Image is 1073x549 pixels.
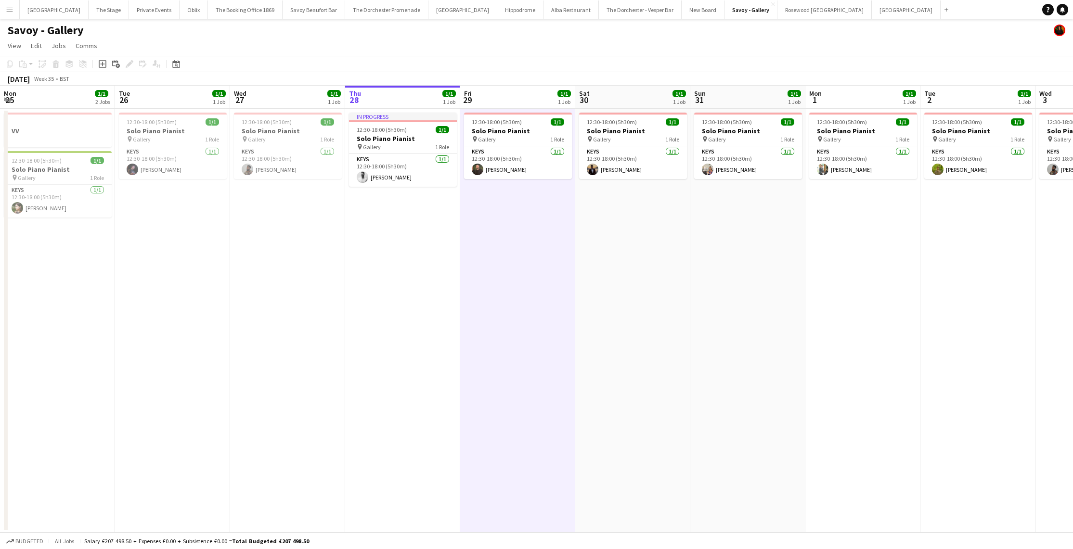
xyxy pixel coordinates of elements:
[666,118,679,126] span: 1/1
[777,0,872,19] button: Rosewood [GEOGRAPHIC_DATA]
[84,537,309,545] div: Salary £207 498.50 + Expenses £0.00 + Subsistence £0.00 =
[349,113,457,187] app-job-card: In progress12:30-18:00 (5h30m)1/1Solo Piano Pianist Gallery1 RoleKeys1/112:30-18:00 (5h30m)[PERSO...
[4,39,25,52] a: View
[694,127,802,135] h3: Solo Piano Pianist
[579,127,687,135] h3: Solo Piano Pianist
[8,41,21,50] span: View
[673,98,685,105] div: 1 Job
[234,146,342,179] app-card-role: Keys1/112:30-18:00 (5h30m)[PERSON_NAME]
[579,89,590,98] span: Sat
[903,98,916,105] div: 1 Job
[923,94,935,105] span: 2
[90,157,104,164] span: 1/1
[809,113,917,179] app-job-card: 12:30-18:00 (5h30m)1/1Solo Piano Pianist Gallery1 RoleKeys1/112:30-18:00 (5h30m)[PERSON_NAME]
[463,94,472,105] span: 29
[694,113,802,179] app-job-card: 12:30-18:00 (5h30m)1/1Solo Piano Pianist Gallery1 RoleKeys1/112:30-18:00 (5h30m)[PERSON_NAME]
[579,113,687,179] div: 12:30-18:00 (5h30m)1/1Solo Piano Pianist Gallery1 RoleKeys1/112:30-18:00 (5h30m)[PERSON_NAME]
[4,151,112,217] app-job-card: 12:30-18:00 (5h30m)1/1Solo Piano Pianist Gallery1 RoleKeys1/112:30-18:00 (5h30m)[PERSON_NAME]
[1011,118,1024,126] span: 1/1
[809,127,917,135] h3: Solo Piano Pianist
[95,98,110,105] div: 2 Jobs
[345,0,428,19] button: The Dorchester Promenade
[12,157,62,164] span: 12:30-18:00 (5h30m)
[895,136,909,143] span: 1 Role
[694,146,802,179] app-card-role: Keys1/112:30-18:00 (5h30m)[PERSON_NAME]
[788,90,801,97] span: 1/1
[788,98,801,105] div: 1 Job
[248,136,266,143] span: Gallery
[283,0,345,19] button: Savoy Beaufort Bar
[349,154,457,187] app-card-role: Keys1/112:30-18:00 (5h30m)[PERSON_NAME]
[543,0,599,19] button: Alba Restaurant
[593,136,611,143] span: Gallery
[436,126,449,133] span: 1/1
[1018,90,1031,97] span: 1/1
[60,75,69,82] div: BST
[808,94,822,105] span: 1
[472,118,522,126] span: 12:30-18:00 (5h30m)
[464,113,572,179] app-job-card: 12:30-18:00 (5h30m)1/1Solo Piano Pianist Gallery1 RoleKeys1/112:30-18:00 (5h30m)[PERSON_NAME]
[587,118,637,126] span: 12:30-18:00 (5h30m)
[31,41,42,50] span: Edit
[117,94,130,105] span: 26
[872,0,941,19] button: [GEOGRAPHIC_DATA]
[328,98,340,105] div: 1 Job
[8,74,30,84] div: [DATE]
[665,136,679,143] span: 1 Role
[4,113,112,147] app-job-card: VV
[4,165,112,174] h3: Solo Piano Pianist
[550,136,564,143] span: 1 Role
[693,94,706,105] span: 31
[478,136,496,143] span: Gallery
[27,39,46,52] a: Edit
[212,90,226,97] span: 1/1
[497,0,543,19] button: Hippodrome
[557,90,571,97] span: 1/1
[234,113,342,179] app-job-card: 12:30-18:00 (5h30m)1/1Solo Piano Pianist Gallery1 RoleKeys1/112:30-18:00 (5h30m)[PERSON_NAME]
[234,89,246,98] span: Wed
[357,126,407,133] span: 12:30-18:00 (5h30m)
[232,537,309,545] span: Total Budgeted £207 498.50
[208,0,283,19] button: The Booking Office 1869
[599,0,682,19] button: The Dorchester - Vesper Bar
[20,0,89,19] button: [GEOGRAPHIC_DATA]
[896,118,909,126] span: 1/1
[1018,98,1031,105] div: 1 Job
[206,118,219,126] span: 1/1
[327,90,341,97] span: 1/1
[320,136,334,143] span: 1 Role
[579,146,687,179] app-card-role: Keys1/112:30-18:00 (5h30m)[PERSON_NAME]
[1010,136,1024,143] span: 1 Role
[4,89,16,98] span: Mon
[443,98,455,105] div: 1 Job
[464,146,572,179] app-card-role: Keys1/112:30-18:00 (5h30m)[PERSON_NAME]
[708,136,726,143] span: Gallery
[72,39,101,52] a: Comms
[694,89,706,98] span: Sun
[809,146,917,179] app-card-role: Keys1/112:30-18:00 (5h30m)[PERSON_NAME]
[233,94,246,105] span: 27
[119,89,130,98] span: Tue
[1054,25,1065,36] app-user-avatar: Celine Amara
[558,98,570,105] div: 1 Job
[363,143,381,151] span: Gallery
[924,113,1032,179] app-job-card: 12:30-18:00 (5h30m)1/1Solo Piano Pianist Gallery1 RoleKeys1/112:30-18:00 (5h30m)[PERSON_NAME]
[817,118,867,126] span: 12:30-18:00 (5h30m)
[52,41,66,50] span: Jobs
[435,143,449,151] span: 1 Role
[242,118,292,126] span: 12:30-18:00 (5h30m)
[551,118,564,126] span: 1/1
[119,113,227,179] app-job-card: 12:30-18:00 (5h30m)1/1Solo Piano Pianist Gallery1 RoleKeys1/112:30-18:00 (5h30m)[PERSON_NAME]
[924,146,1032,179] app-card-role: Keys1/112:30-18:00 (5h30m)[PERSON_NAME]
[924,89,935,98] span: Tue
[809,89,822,98] span: Mon
[205,136,219,143] span: 1 Role
[8,23,84,38] h1: Savoy - Gallery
